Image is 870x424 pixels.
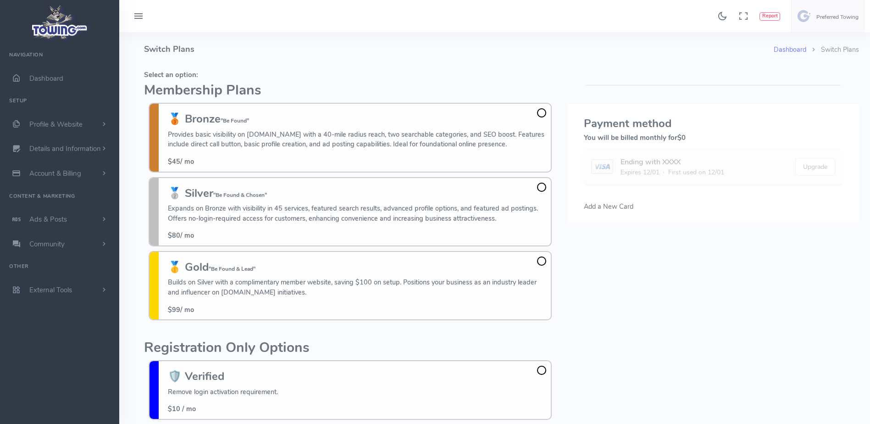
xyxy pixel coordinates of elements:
span: / mo [168,231,194,240]
h3: Payment method [584,117,842,129]
span: First used on 12/01 [668,167,724,177]
img: card image [591,159,613,174]
span: Account & Billing [29,169,81,178]
span: $10 / mo [168,404,196,413]
span: Profile & Website [29,120,83,129]
h5: You will be billed monthly for [584,134,842,141]
span: Add a New Card [584,202,633,211]
h3: 🥉 Bronze [168,113,546,125]
span: Ads & Posts [29,215,67,224]
p: Expands on Bronze with visibility in 45 services, featured search results, advanced profile optio... [168,204,546,223]
p: Remove login activation requirement. [168,387,278,397]
span: $45 [168,157,180,166]
h3: 🥈 Silver [168,187,546,199]
h6: Preferred Towing [816,14,859,20]
span: $0 [677,133,686,142]
small: "Be Found & Chosen" [213,191,267,199]
h4: Switch Plans [144,32,774,67]
a: Dashboard [774,45,806,54]
div: Ending with XXXX [621,156,724,167]
h3: 🛡️ Verified [168,370,278,382]
h2: Membership Plans [144,83,556,98]
span: $80 [168,231,180,240]
p: Builds on Silver with a complimentary member website, saving $100 on setup. Positions your busine... [168,278,546,297]
img: user-image [797,9,812,23]
span: / mo [168,157,194,166]
h2: Registration Only Options [144,340,556,356]
span: Details and Information [29,145,101,154]
p: Provides basic visibility on [DOMAIN_NAME] with a 40-mile radius reach, two searchable categories... [168,130,546,150]
span: $99 [168,305,180,314]
li: Switch Plans [806,45,859,55]
button: Upgrade [795,158,835,176]
span: Dashboard [29,74,63,83]
small: "Be Found" [221,117,249,124]
h3: 🥇 Gold [168,261,546,273]
img: logo [29,3,91,42]
span: Expires 12/01 [621,167,659,177]
span: / mo [168,305,194,314]
span: · [663,167,665,177]
span: Community [29,240,65,249]
small: "Be Found & Lead" [209,265,255,273]
span: External Tools [29,285,72,295]
h5: Select an option: [144,71,556,78]
button: Report [759,12,780,21]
